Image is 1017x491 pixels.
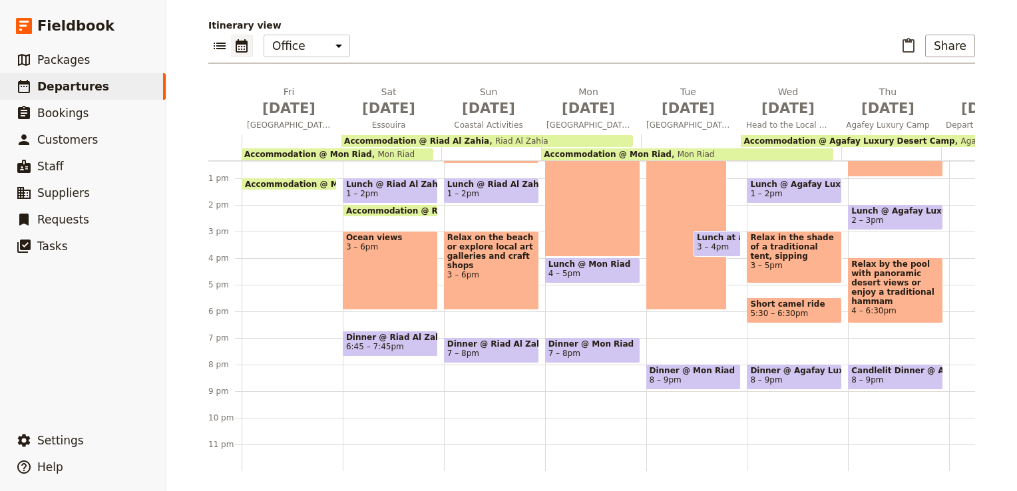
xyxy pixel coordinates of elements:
[541,85,641,134] button: Mon [DATE][GEOGRAPHIC_DATA]
[646,98,730,118] span: [DATE]
[743,136,954,146] span: Accommodation @ Agafay Luxury Desert Camp
[747,231,842,283] div: Relax in the shade of a traditional tent, sipping Moroccan tea and soaking in the quiet beauty of...
[242,85,341,134] button: Fri [DATE][GEOGRAPHIC_DATA]
[343,231,438,310] div: Ocean views3 – 6pm
[672,150,715,159] span: Mon Riad
[851,216,883,225] span: 2 – 3pm
[37,133,98,146] span: Customers
[750,375,782,385] span: 8 – 9pm
[646,71,727,310] div: Dive into the magic of [GEOGRAPHIC_DATA]9am – 6pm
[247,98,331,118] span: [DATE]
[346,242,435,251] span: 3 – 6pm
[545,71,640,257] div: City of [GEOGRAPHIC_DATA]9am – 4pm
[750,180,839,189] span: Lunch @ Agafay Luxury Desert Camp
[925,35,975,57] button: Share
[750,233,839,261] span: Relax in the shade of a traditional tent, sipping Moroccan tea and soaking in the quiet beauty of...
[341,135,633,147] div: Accommodation @ Riad Al ZahiaRiad Al Zahia
[444,178,539,204] div: Lunch @ Riad Al Zahia1 – 2pm
[544,150,672,159] span: Accommodation @ Mon Riad
[37,80,109,93] span: Departures
[444,231,539,310] div: Relax on the beach or explore local art galleries and craft shops3 – 6pm
[746,98,830,118] span: [DATE]
[548,259,637,269] span: Lunch @ Mon Riad
[346,206,497,215] span: Accommodation @ Riad Al Zahia
[208,173,242,184] div: 1 pm
[747,178,842,204] div: Lunch @ Agafay Luxury Desert Camp1 – 2pm
[750,189,782,198] span: 1 – 2pm
[447,189,479,198] span: 1 – 2pm
[646,364,741,390] div: Dinner @ Mon Riad8 – 9pm
[346,342,404,351] span: 6:45 – 7:45pm
[447,98,530,118] span: [DATE]
[341,85,441,134] button: Sat [DATE]Essouira
[447,339,536,349] span: Dinner @ Riad Al Zahia
[208,253,242,263] div: 4 pm
[697,233,737,242] span: Lunch at a charming outdoor restaurant
[750,309,808,318] span: 5:30 – 6:30pm
[746,85,830,118] h2: Wed
[851,306,940,315] span: 4 – 6:30pm
[208,439,242,450] div: 11 pm
[747,364,842,390] div: Dinner @ Agafay Luxury Desert Camp8 – 9pm
[247,85,331,118] h2: Fri
[447,349,479,358] span: 7 – 8pm
[344,136,489,146] span: Accommodation @ Riad Al Zahia
[646,85,730,118] h2: Tue
[650,366,738,375] span: Dinner @ Mon Riad
[697,242,729,251] span: 3 – 4pm
[641,120,735,130] span: [GEOGRAPHIC_DATA] Activities
[37,434,84,447] span: Settings
[208,359,242,370] div: 8 pm
[650,375,682,385] span: 8 – 9pm
[747,297,842,323] div: Short camel ride5:30 – 6:30pm
[208,386,242,397] div: 9 pm
[208,200,242,210] div: 2 pm
[851,206,940,216] span: Lunch @ Agafay Luxury Desert Camp
[546,85,630,118] h2: Mon
[750,261,839,270] span: 3 – 5pm
[447,233,536,270] span: Relax on the beach or explore local art galleries and craft shops
[741,120,835,130] span: Head to the Local desert
[347,98,431,118] span: [DATE]
[347,85,431,118] h2: Sat
[346,189,378,198] span: 1 – 2pm
[447,180,536,189] span: Lunch @ Riad Al Zahia
[231,35,253,57] button: Calendar view
[372,150,415,159] span: Mon Riad
[641,85,741,134] button: Tue [DATE][GEOGRAPHIC_DATA] Activities
[37,186,90,200] span: Suppliers
[441,120,536,130] span: Coastal Activities
[541,120,636,130] span: [GEOGRAPHIC_DATA]
[208,35,231,57] button: List view
[37,160,64,173] span: Staff
[343,204,438,217] div: Accommodation @ Riad Al Zahia
[541,148,833,160] div: Accommodation @ Mon RiadMon Riad
[548,269,580,278] span: 4 – 5pm
[441,85,541,134] button: Sun [DATE]Coastal Activities
[37,213,89,226] span: Requests
[851,366,940,375] span: Candlelit Dinner @ Agafay Luxury Desert Camp
[447,85,530,118] h2: Sun
[841,85,940,134] button: Thu [DATE]Agafey Luxury Camp
[242,148,433,160] div: Accommodation @ Mon RiadMon Riad
[546,98,630,118] span: [DATE]
[37,53,90,67] span: Packages
[346,233,435,242] span: Ocean views
[37,106,89,120] span: Bookings
[848,257,943,323] div: Relax by the pool with panoramic desert views or enjoy a traditional hammam4 – 6:30pm
[848,204,943,230] div: Lunch @ Agafay Luxury Desert Camp2 – 3pm
[208,226,242,237] div: 3 pm
[548,339,637,349] span: Dinner @ Mon Riad
[244,150,372,159] span: Accommodation @ Mon Riad
[846,98,930,118] span: [DATE]
[846,85,930,118] h2: Thu
[343,178,438,204] div: Lunch @ Riad Al Zahia1 – 2pm
[851,375,883,385] span: 8 – 9pm
[341,120,436,130] span: Essouira
[841,120,935,130] span: Agafey Luxury Camp
[750,299,839,309] span: Short camel ride
[208,279,242,290] div: 5 pm
[545,257,640,283] div: Lunch @ Mon Riad4 – 5pm
[848,364,943,390] div: Candlelit Dinner @ Agafay Luxury Desert Camp8 – 9pm
[694,231,741,257] div: Lunch at a charming outdoor restaurant3 – 4pm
